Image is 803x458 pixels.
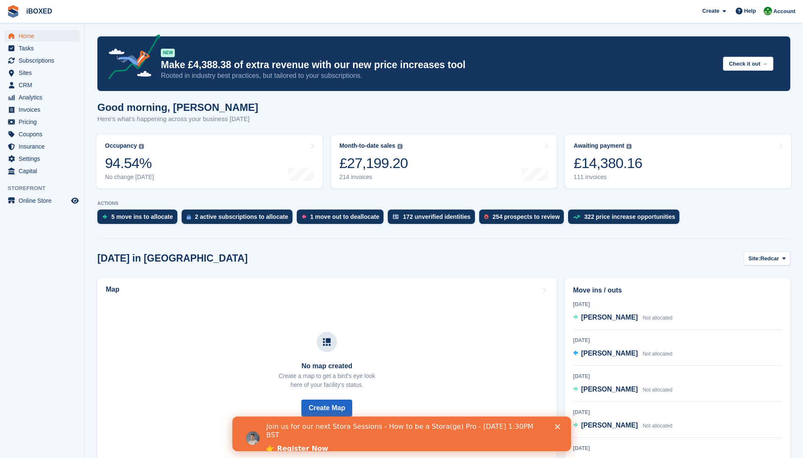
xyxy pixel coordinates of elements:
a: menu [4,55,80,66]
a: menu [4,195,80,207]
span: Not allocated [643,387,672,393]
img: stora-icon-8386f47178a22dfd0bd8f6a31ec36ba5ce8667c1dd55bd0f319d3a0aa187defe.svg [7,5,19,18]
span: Redcar [760,254,779,263]
div: [DATE] [573,372,782,380]
a: menu [4,128,80,140]
div: £27,199.20 [339,155,408,172]
a: 2 active subscriptions to allocate [182,210,297,228]
a: 322 price increase opportunities [568,210,684,228]
span: Not allocated [643,315,672,321]
img: price-adjustments-announcement-icon-8257ccfd72463d97f412b2fc003d46551f7dbcb40ab6d574587a9cd5c0d94... [101,34,160,83]
div: 172 unverified identities [403,213,471,220]
a: Month-to-date sales £27,199.20 214 invoices [331,135,557,188]
a: menu [4,141,80,152]
span: Invoices [19,104,69,116]
a: menu [4,79,80,91]
span: Not allocated [643,423,672,429]
span: Not allocated [643,351,672,357]
a: menu [4,91,80,103]
div: £14,380.16 [574,155,642,172]
a: [PERSON_NAME] Not allocated [573,348,673,359]
p: Create a map to get a bird's eye look here of your facility's status. [279,372,375,389]
a: Awaiting payment £14,380.16 111 invoices [565,135,791,188]
img: icon-info-grey-7440780725fd019a000dd9b08b2336e03edf1995a4989e88bcd33f0948082b44.svg [626,144,632,149]
span: Storefront [8,184,84,193]
div: Month-to-date sales [339,142,395,149]
a: menu [4,30,80,42]
img: icon-info-grey-7440780725fd019a000dd9b08b2336e03edf1995a4989e88bcd33f0948082b44.svg [139,144,144,149]
div: 5 move ins to allocate [111,213,173,220]
div: 2 active subscriptions to allocate [195,213,288,220]
a: Preview store [70,196,80,206]
div: [DATE] [573,337,782,344]
div: NEW [161,49,175,57]
span: Create [702,7,719,15]
a: [PERSON_NAME] Not allocated [573,384,673,395]
img: verify_identity-adf6edd0f0f0b5bbfe63781bf79b02c33cf7c696d77639b501bdc392416b5a36.svg [393,214,399,219]
img: active_subscription_to_allocate_icon-d502201f5373d7db506a760aba3b589e785aa758c864c3986d89f69b8ff3... [187,214,191,220]
a: 1 move out to deallocate [297,210,388,228]
div: 1 move out to deallocate [310,213,379,220]
a: menu [4,67,80,79]
img: prospect-51fa495bee0391a8d652442698ab0144808aea92771e9ea1ae160a38d050c398.svg [484,214,488,219]
span: Tasks [19,42,69,54]
div: 322 price increase opportunities [584,213,675,220]
div: 214 invoices [339,174,408,181]
a: 254 prospects to review [479,210,568,228]
span: Insurance [19,141,69,152]
img: icon-info-grey-7440780725fd019a000dd9b08b2336e03edf1995a4989e88bcd33f0948082b44.svg [397,144,403,149]
img: price_increase_opportunities-93ffe204e8149a01c8c9dc8f82e8f89637d9d84a8eef4429ea346261dce0b2c0.svg [573,215,580,219]
a: menu [4,165,80,177]
span: [PERSON_NAME] [581,314,638,321]
button: Site: Redcar [744,251,790,265]
div: No change [DATE] [105,174,154,181]
span: Account [773,7,795,16]
div: 254 prospects to review [493,213,560,220]
span: Sites [19,67,69,79]
span: Subscriptions [19,55,69,66]
span: Online Store [19,195,69,207]
button: Create Map [301,400,352,417]
span: Help [744,7,756,15]
img: map-icn-33ee37083ee616e46c38cad1a60f524a97daa1e2b2c8c0bc3eb3415660979fc1.svg [323,338,331,346]
span: Home [19,30,69,42]
span: Settings [19,153,69,165]
a: menu [4,104,80,116]
a: iBOXED [23,4,55,18]
p: ACTIONS [97,201,790,206]
h2: Move ins / outs [573,285,782,295]
img: Amanda Forder [764,7,772,15]
span: [PERSON_NAME] [581,350,638,357]
img: move_outs_to_deallocate_icon-f764333ba52eb49d3ac5e1228854f67142a1ed5810a6f6cc68b1a99e826820c5.svg [302,214,306,219]
div: 111 invoices [574,174,642,181]
span: Capital [19,165,69,177]
span: Site: [748,254,760,263]
a: [PERSON_NAME] Not allocated [573,312,673,323]
a: 172 unverified identities [388,210,479,228]
div: [DATE] [573,444,782,452]
iframe: Intercom live chat banner [232,417,571,451]
div: 94.54% [105,155,154,172]
a: Occupancy 94.54% No change [DATE] [97,135,323,188]
div: Awaiting payment [574,142,624,149]
span: Pricing [19,116,69,128]
h2: [DATE] in [GEOGRAPHIC_DATA] [97,253,248,264]
h2: Map [106,286,119,293]
button: Check it out → [723,57,773,71]
span: Coupons [19,128,69,140]
h3: No map created [279,362,375,370]
h1: Good morning, [PERSON_NAME] [97,102,258,113]
a: 👉 Register Now [34,28,96,37]
span: CRM [19,79,69,91]
span: [PERSON_NAME] [581,422,638,429]
div: [DATE] [573,301,782,308]
p: Rooted in industry best practices, but tailored to your subscriptions. [161,71,716,80]
a: 5 move ins to allocate [97,210,182,228]
div: Close [323,8,331,13]
a: menu [4,116,80,128]
span: Analytics [19,91,69,103]
div: [DATE] [573,408,782,416]
img: move_ins_to_allocate_icon-fdf77a2bb77ea45bf5b3d319d69a93e2d87916cf1d5bf7949dd705db3b84f3ca.svg [102,214,107,219]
